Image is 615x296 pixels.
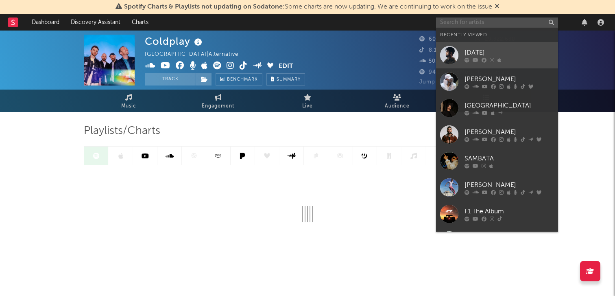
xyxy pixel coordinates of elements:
[126,14,154,31] a: Charts
[263,90,352,112] a: Live
[465,153,554,163] div: SAMBATA
[277,77,301,82] span: Summary
[419,59,450,64] span: 501,793
[121,101,136,111] span: Music
[436,18,558,28] input: Search for artists
[465,101,554,110] div: [GEOGRAPHIC_DATA]
[352,90,442,112] a: Audience
[436,227,558,254] a: sombr
[465,206,554,216] div: F1 The Album
[216,73,262,86] a: Benchmark
[465,180,554,190] div: [PERSON_NAME]
[279,61,293,72] button: Edit
[145,73,196,86] button: Track
[465,127,554,137] div: [PERSON_NAME]
[202,101,234,111] span: Engagement
[436,174,558,201] a: [PERSON_NAME]
[419,48,457,53] span: 8,100,000
[436,42,558,68] a: [DATE]
[302,101,313,111] span: Live
[65,14,126,31] a: Discovery Assistant
[145,50,248,59] div: [GEOGRAPHIC_DATA] | Alternative
[419,37,460,42] span: 60,140,957
[495,4,499,10] span: Dismiss
[124,4,283,10] span: Spotify Charts & Playlists not updating on Sodatone
[436,148,558,174] a: SAMBATA
[173,90,263,112] a: Engagement
[436,95,558,121] a: [GEOGRAPHIC_DATA]
[26,14,65,31] a: Dashboard
[385,101,410,111] span: Audience
[84,126,160,136] span: Playlists/Charts
[419,70,510,75] span: 94,134,908 Monthly Listeners
[436,121,558,148] a: [PERSON_NAME]
[84,90,173,112] a: Music
[440,30,554,40] div: Recently Viewed
[436,201,558,227] a: F1 The Album
[436,68,558,95] a: [PERSON_NAME]
[266,73,305,86] button: Summary
[465,74,554,84] div: [PERSON_NAME]
[124,4,492,10] span: : Some charts are now updating. We are continuing to work on the issue
[145,35,204,48] div: Coldplay
[465,48,554,57] div: [DATE]
[227,75,258,85] span: Benchmark
[419,79,467,85] span: Jump Score: 70.2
